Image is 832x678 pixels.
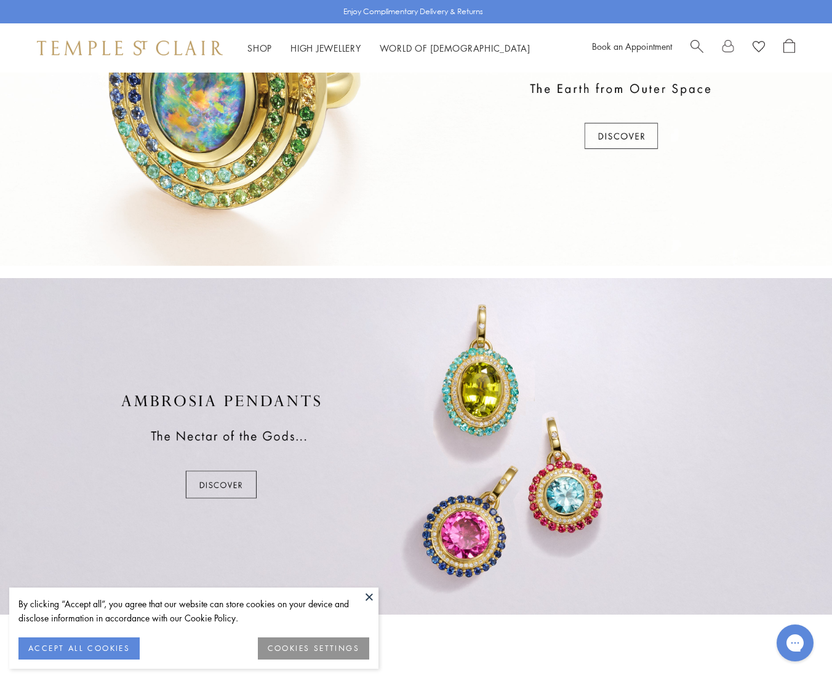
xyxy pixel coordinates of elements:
[258,637,369,660] button: COOKIES SETTINGS
[690,39,703,57] a: Search
[783,39,795,57] a: Open Shopping Bag
[592,40,672,52] a: Book an Appointment
[343,6,483,18] p: Enjoy Complimentary Delivery & Returns
[247,42,272,54] a: ShopShop
[247,41,530,56] nav: Main navigation
[770,620,820,666] iframe: Gorgias live chat messenger
[380,42,530,54] a: World of [DEMOGRAPHIC_DATA]World of [DEMOGRAPHIC_DATA]
[37,41,223,55] img: Temple St. Clair
[753,39,765,57] a: View Wishlist
[18,597,369,625] div: By clicking “Accept all”, you agree that our website can store cookies on your device and disclos...
[18,637,140,660] button: ACCEPT ALL COOKIES
[290,42,361,54] a: High JewelleryHigh Jewellery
